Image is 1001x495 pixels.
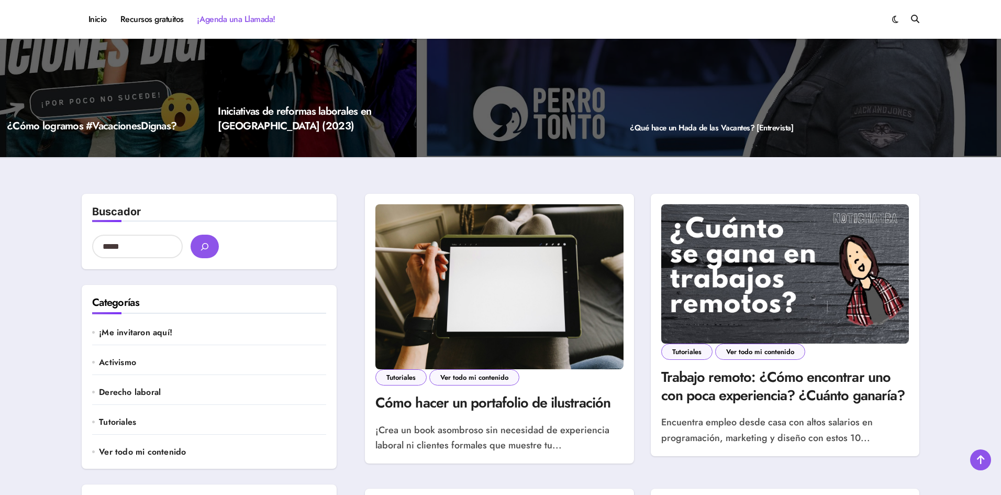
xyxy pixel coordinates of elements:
a: Recursos gratuitos [114,5,191,34]
p: ¡Crea un book asombroso sin necesidad de experiencia laboral ni clientes formales que muestre tu... [375,423,623,454]
a: Ver todo mi contenido [715,344,805,360]
a: ¡Me invitaron aquí! [99,327,326,338]
a: ¿Cómo logramos #VacacionesDignas? [7,118,176,134]
button: buscar [191,235,219,258]
h2: Categorías [92,295,326,310]
a: Trabajo remoto: ¿Cómo encontrar uno con poca experiencia? ¿Cuánto ganaría? [661,367,905,405]
a: ¡Agenda una Llamada! [191,5,282,34]
a: Ver todo mi contenido [429,369,519,386]
a: Tutoriales [99,416,326,428]
a: Ver todo mi contenido [99,446,326,458]
label: Buscador [92,205,141,218]
a: Tutoriales [375,369,427,386]
a: Activismo [99,357,326,368]
p: Encuentra empleo desde casa con altos salarios en programación, marketing y diseño con estos 10... [661,415,909,446]
a: Inicio [82,5,114,34]
a: Derecho laboral [99,387,326,398]
a: ¿Qué hace un Hada de las Vacantes? [Entrevista] [630,122,793,134]
a: Tutoriales [661,344,713,360]
a: Iniciativas de reformas laborales en [GEOGRAPHIC_DATA] (2023) [218,104,371,134]
a: Cómo hacer un portafolio de ilustración [375,392,610,413]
